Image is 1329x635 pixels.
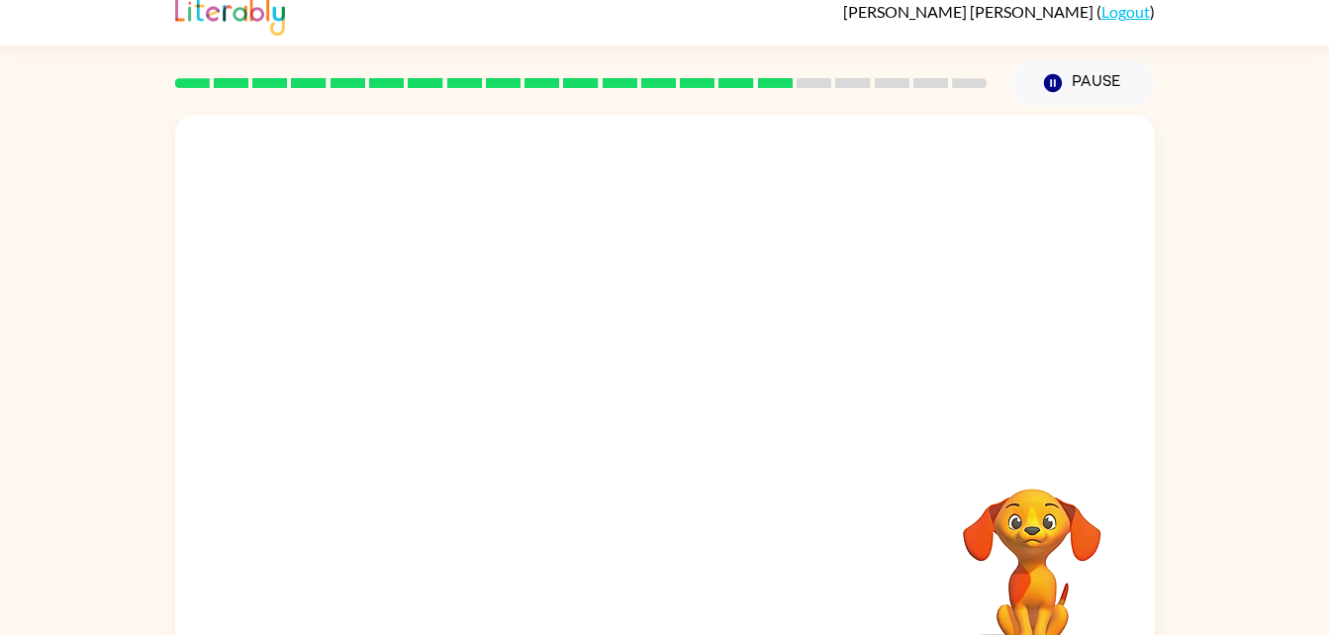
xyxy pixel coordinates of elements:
[843,2,1096,21] span: [PERSON_NAME] [PERSON_NAME]
[1101,2,1150,21] a: Logout
[1011,60,1155,106] button: Pause
[843,2,1155,21] div: ( )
